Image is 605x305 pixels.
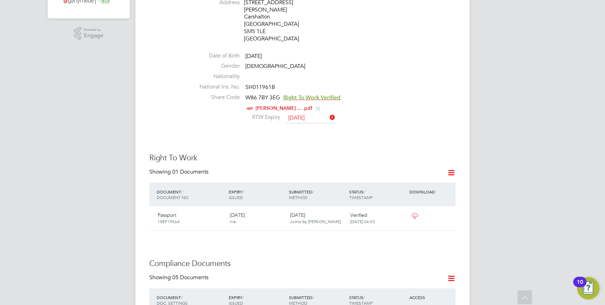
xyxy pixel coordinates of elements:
[149,168,210,176] div: Showing
[350,219,375,224] span: [DATE] 06:03
[349,195,373,200] span: TIMESTAMP
[577,277,599,299] button: Open Resource Center, 10 new notifications
[230,219,236,224] span: n/a
[577,282,583,291] div: 10
[149,259,456,269] h3: Compliance Documents
[290,219,342,224] span: Jumio by [PERSON_NAME].
[157,195,189,200] span: DOCUMENT NO.
[408,291,456,304] div: ACCESS
[172,274,209,281] span: 05 Documents
[191,62,240,70] label: Gender
[191,73,240,80] label: Nationality
[181,295,182,300] span: /
[287,209,347,227] div: [DATE]
[408,185,456,198] div: DOWNLOAD
[181,189,182,195] span: /
[149,153,456,163] h3: Right To Work
[347,185,408,204] div: STATUS
[283,94,340,101] span: Right To Work Verified
[245,84,275,91] span: SH011961B
[286,113,335,123] input: Select one
[155,209,227,227] div: Passport
[149,274,210,281] div: Showing
[84,33,103,39] span: Engage
[363,189,365,195] span: /
[229,195,243,200] span: ISSUED
[312,189,314,195] span: /
[155,185,227,204] div: DOCUMENT
[242,295,244,300] span: /
[191,83,240,91] label: National Ins. No.
[289,195,307,200] span: METHOD
[84,27,103,33] span: Powered by
[312,295,314,300] span: /
[350,212,367,218] span: Verified
[287,185,347,204] div: SUBMITTED
[245,114,280,121] label: RTW Expiry
[172,168,209,175] span: 01 Documents
[242,189,244,195] span: /
[191,94,240,101] label: Share Code
[245,63,305,70] span: [DEMOGRAPHIC_DATA]
[191,52,240,60] label: Date of Birth
[74,27,104,40] a: Powered byEngage
[227,185,287,204] div: EXPIRY
[158,219,180,224] span: 18EF19564
[245,53,262,60] span: [DATE]
[363,295,365,300] span: /
[245,94,280,101] span: W86 7BY 3EG
[227,209,287,227] div: [DATE]
[256,105,312,111] a: [PERSON_NAME] ... .pdf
